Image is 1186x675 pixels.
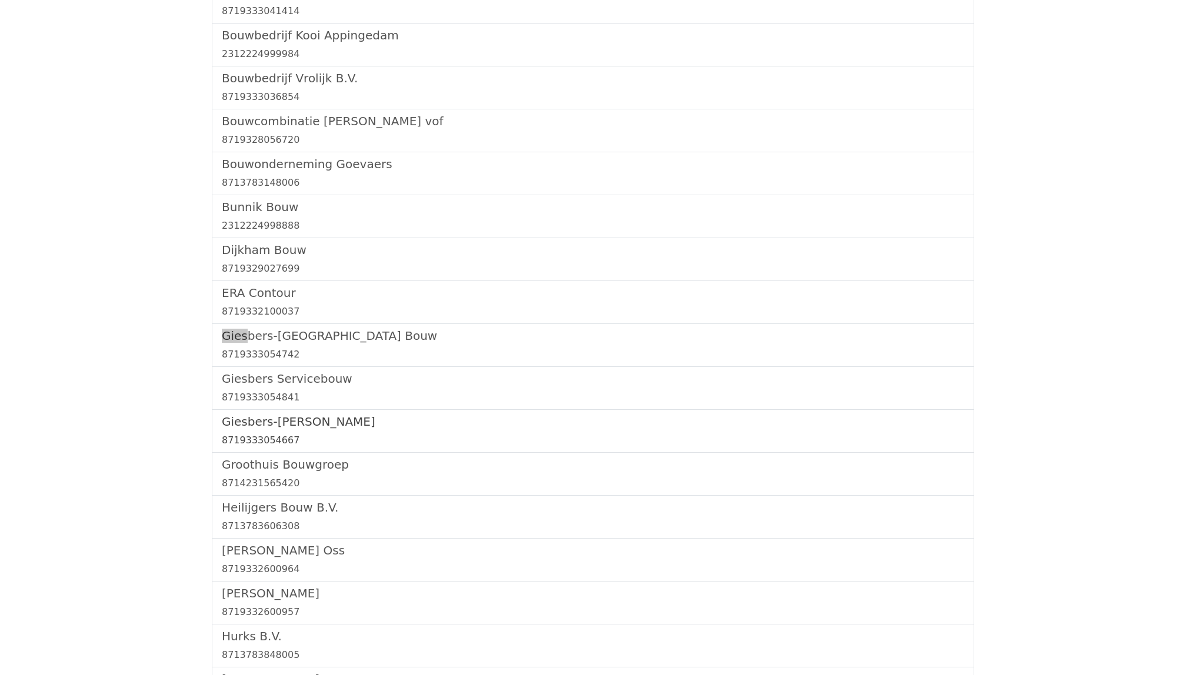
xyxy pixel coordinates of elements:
div: 8719332100037 [222,305,964,319]
div: 8719333054841 [222,390,964,405]
a: Bouwcombinatie [PERSON_NAME] vof8719328056720 [222,114,964,147]
h5: ERA Contour [222,286,964,300]
a: Giesbers-[PERSON_NAME]8719333054667 [222,415,964,447]
a: Groothuis Bouwgroep8714231565420 [222,457,964,490]
h5: Bouwbedrijf Kooi Appingedam [222,28,964,42]
a: Giesbers Servicebouw8719333054841 [222,372,964,405]
a: Hurks B.V.8713783848005 [222,629,964,662]
h5: Giesbers Servicebouw [222,372,964,386]
div: 8719333054667 [222,433,964,447]
h5: [PERSON_NAME] [222,586,964,600]
h5: Heilijgers Bouw B.V. [222,500,964,514]
h5: Bouwonderneming Goevaers [222,157,964,171]
div: 8714231565420 [222,476,964,490]
a: Bouwbedrijf Kooi Appingedam2312224999984 [222,28,964,61]
div: 8719332600957 [222,605,964,619]
h5: Groothuis Bouwgroep [222,457,964,472]
a: Giesbers-[GEOGRAPHIC_DATA] Bouw8719333054742 [222,329,964,362]
a: [PERSON_NAME] Oss8719332600964 [222,543,964,576]
a: Bunnik Bouw2312224998888 [222,200,964,233]
h5: Hurks B.V. [222,629,964,643]
div: 8713783848005 [222,648,964,662]
h5: [PERSON_NAME] Oss [222,543,964,557]
h5: Bouwcombinatie [PERSON_NAME] vof [222,114,964,128]
h5: Bunnik Bouw [222,200,964,214]
h5: Bouwbedrijf Vrolijk B.V. [222,71,964,85]
a: Heilijgers Bouw B.V.8713783606308 [222,500,964,533]
div: 8719332600964 [222,562,964,576]
a: Bouwbedrijf Vrolijk B.V.8719333036854 [222,71,964,104]
div: 8719328056720 [222,133,964,147]
div: 8713783148006 [222,176,964,190]
div: 8719333054742 [222,347,964,362]
div: 8719333041414 [222,4,964,18]
a: Dijkham Bouw8719329027699 [222,243,964,276]
div: 8719329027699 [222,262,964,276]
div: 2312224999984 [222,47,964,61]
a: ERA Contour8719332100037 [222,286,964,319]
div: 8719333036854 [222,90,964,104]
h5: Dijkham Bouw [222,243,964,257]
h5: Giesbers-[PERSON_NAME] [222,415,964,429]
a: [PERSON_NAME]8719332600957 [222,586,964,619]
div: 2312224998888 [222,219,964,233]
div: 8713783606308 [222,519,964,533]
h5: Giesbers-[GEOGRAPHIC_DATA] Bouw [222,329,964,343]
a: Bouwonderneming Goevaers8713783148006 [222,157,964,190]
